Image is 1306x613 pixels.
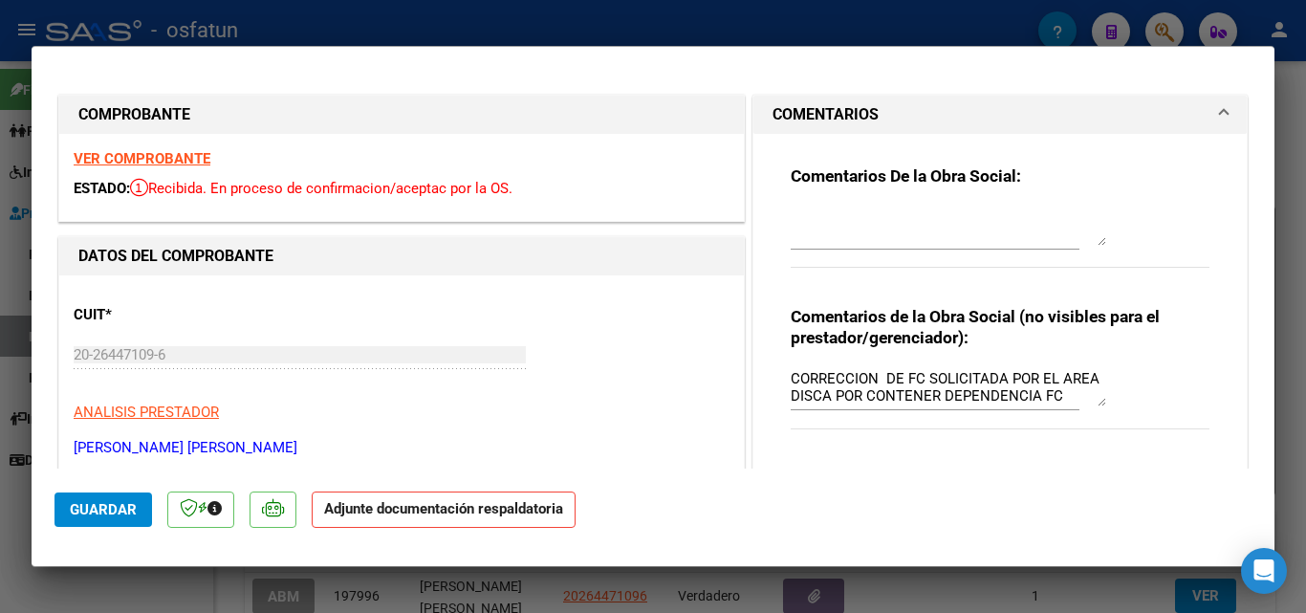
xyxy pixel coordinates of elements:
a: VER COMPROBANTE [74,150,210,167]
strong: DATOS DEL COMPROBANTE [78,247,273,265]
div: COMENTARIOS [753,134,1247,480]
span: Guardar [70,501,137,518]
strong: Adjunte documentación respaldatoria [324,500,563,517]
button: Guardar [54,493,152,527]
strong: COMPROBANTE [78,105,190,123]
div: Open Intercom Messenger [1241,548,1287,594]
strong: Comentarios De la Obra Social: [791,166,1021,186]
h1: COMENTARIOS [773,103,879,126]
span: Recibida. En proceso de confirmacion/aceptac por la OS. [130,180,512,197]
p: CUIT [74,304,271,326]
mat-expansion-panel-header: COMENTARIOS [753,96,1247,134]
p: [PERSON_NAME] [PERSON_NAME] [74,437,729,459]
span: ESTADO: [74,180,130,197]
strong: Comentarios de la Obra Social (no visibles para el prestador/gerenciador): [791,307,1160,347]
span: ANALISIS PRESTADOR [74,404,219,421]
